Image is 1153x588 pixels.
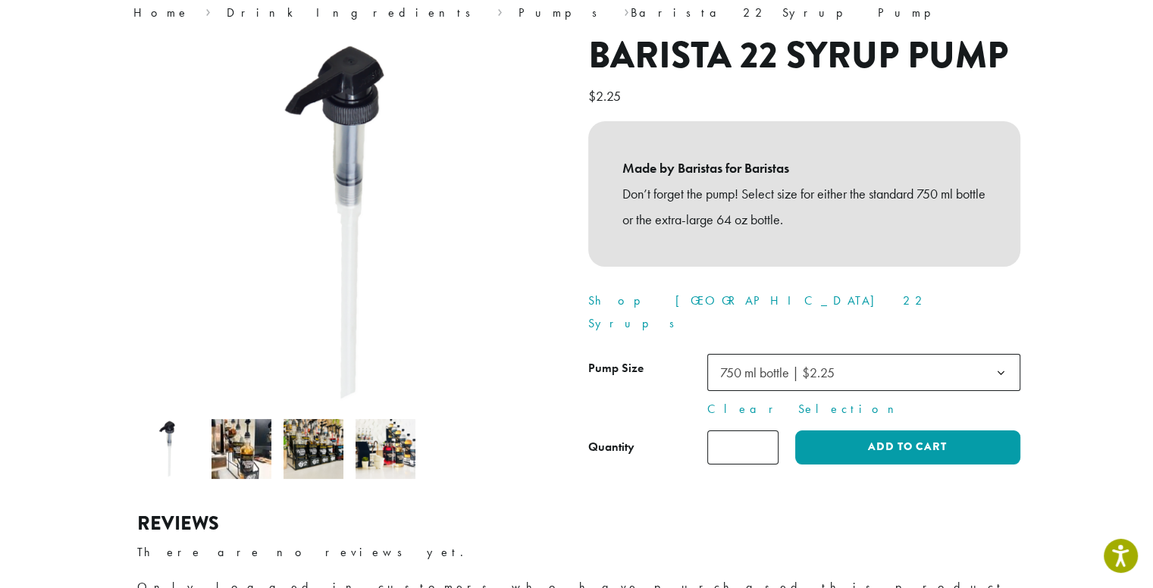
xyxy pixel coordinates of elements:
[227,5,481,20] a: Drink Ingredients
[588,87,596,105] span: $
[133,4,1020,22] nav: Breadcrumb
[588,87,625,105] bdi: 2.25
[588,34,1020,78] h1: Barista 22 Syrup Pump
[622,181,986,233] p: Don’t forget the pump! Select size for either the standard 750 ml bottle or the extra-large 64 oz...
[139,419,199,479] img: Barista 22 Syrup Pump
[588,292,928,331] a: Shop [GEOGRAPHIC_DATA] 22 Syrups
[137,512,1017,535] h2: Reviews
[519,5,607,20] a: Pumps
[133,5,190,20] a: Home
[211,419,271,479] img: Barista 22 Syrup Pump - Image 2
[137,541,1017,564] p: There are no reviews yet.
[622,155,986,181] b: Made by Baristas for Baristas
[284,419,343,479] img: Barista 22 Syrup Pump - Image 3
[356,419,415,479] img: Barista 22 Syrup Pump - Image 4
